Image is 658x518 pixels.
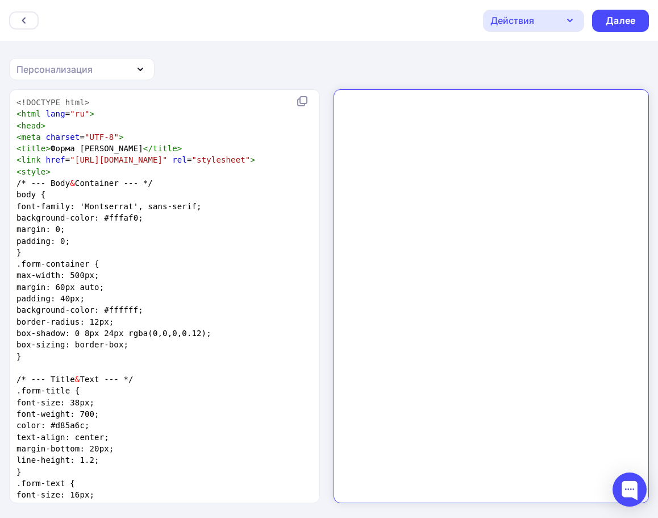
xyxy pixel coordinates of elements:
span: /* --- Title Text --- */ [16,375,134,384]
span: </ [143,144,153,153]
span: border-radius: 12px; [16,317,114,326]
span: } [16,467,22,476]
span: "ru" [70,109,89,118]
span: title [22,144,46,153]
span: < [16,167,22,176]
span: max-width: 500px; [16,271,99,280]
span: /* --- Body Container --- */ [16,179,153,188]
span: < [16,109,22,118]
span: & [75,375,80,384]
span: padding: 40px; [16,294,85,303]
span: > [45,167,51,176]
span: margin: 60px auto; [16,283,104,292]
span: } [16,352,22,361]
button: Действия [483,10,584,32]
span: color: #d85a6c; [16,421,90,430]
div: Действия [490,14,534,27]
span: font-weight: 700; [16,409,99,418]
span: .form-title { [16,386,80,395]
div: Далее [606,14,635,27]
span: box-shadow: 0 8px 24px rgba(0,0,0,0.12); [16,329,211,338]
span: href [45,155,65,164]
span: "UTF-8" [85,132,119,142]
span: lang [45,109,65,118]
span: > [250,155,255,164]
span: title [153,144,177,153]
span: <!DOCTYPE html> [16,98,90,107]
span: = [16,132,124,142]
span: head [22,121,41,130]
span: font-family: 'Montserrat', sans-serif; [16,202,202,211]
span: = = [16,155,255,164]
span: rel [172,155,187,164]
span: > [119,132,124,142]
span: text-align: center; [16,433,109,442]
span: html [22,109,41,118]
span: < [16,155,22,164]
span: background-color: #fffaf0; [16,213,143,222]
span: body { [16,190,46,199]
span: < [16,144,22,153]
span: > [45,144,51,153]
span: } [16,248,22,257]
span: > [41,121,46,130]
span: margin: 0; [16,225,65,234]
span: charset [45,132,80,142]
span: .form-container { [16,259,99,268]
span: box-sizing: border-box; [16,340,128,349]
span: font-size: 38px; [16,398,94,407]
span: "stylesheet" [192,155,251,164]
span: padding: 0; [16,237,70,246]
span: & [70,179,75,188]
span: .form-text { [16,479,75,488]
span: < [16,132,22,142]
span: style [22,167,46,176]
span: background-color: #ffffff; [16,305,143,314]
span: > [90,109,95,118]
span: font-size: 16px; [16,490,94,499]
span: margin-bottom: 20px; [16,444,114,453]
span: = [16,109,94,118]
button: Персонализация [9,58,155,80]
span: < [16,121,22,130]
span: > [177,144,182,153]
span: meta [22,132,41,142]
span: line-height: 1.2; [16,455,99,465]
div: Персонализация [16,63,93,76]
span: link [22,155,41,164]
span: Форма [PERSON_NAME] [16,144,182,153]
span: "[URL][DOMAIN_NAME]" [70,155,167,164]
span: color: #333333; [16,502,90,511]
